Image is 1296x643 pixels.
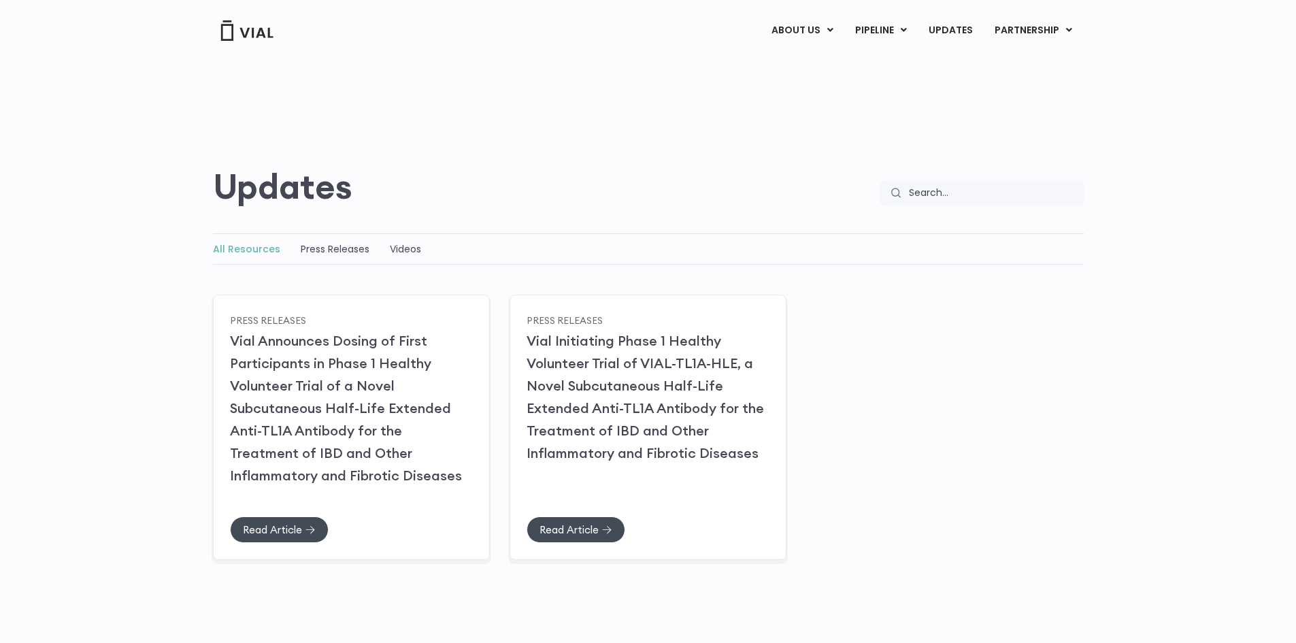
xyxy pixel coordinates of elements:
[243,525,302,535] span: Read Article
[984,19,1083,42] a: PARTNERSHIPMenu Toggle
[301,242,369,256] a: Press Releases
[213,167,352,206] h2: Updates
[230,314,306,326] a: Press Releases
[527,314,603,326] a: Press Releases
[918,19,983,42] a: UPDATES
[230,516,329,543] a: Read Article
[539,525,599,535] span: Read Article
[390,242,421,256] a: Videos
[527,516,625,543] a: Read Article
[230,332,462,484] a: Vial Announces Dosing of First Participants in Phase 1 Healthy Volunteer Trial of a Novel Subcuta...
[220,20,274,41] img: Vial Logo
[527,332,764,461] a: Vial Initiating Phase 1 Healthy Volunteer Trial of VIAL-TL1A-HLE, a Novel Subcutaneous Half-Life ...
[213,242,280,256] a: All Resources
[761,19,844,42] a: ABOUT USMenu Toggle
[901,180,1084,206] input: Search...
[844,19,917,42] a: PIPELINEMenu Toggle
